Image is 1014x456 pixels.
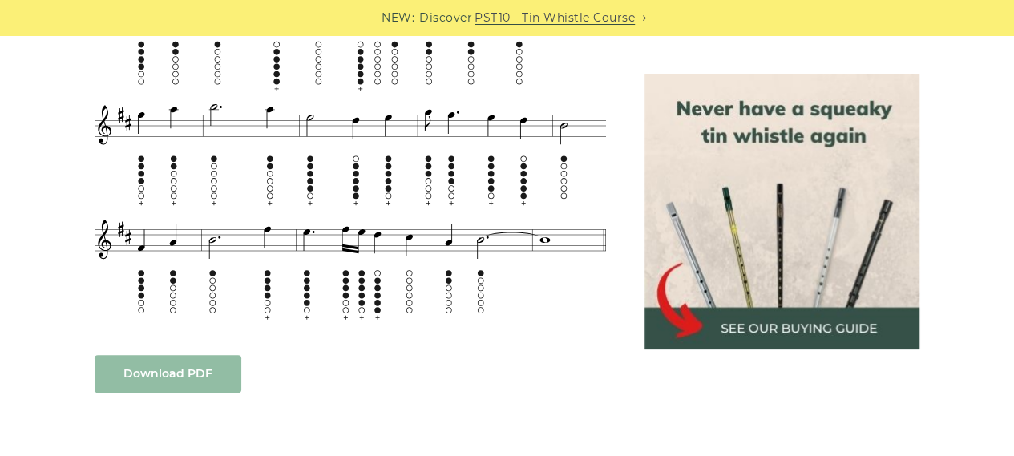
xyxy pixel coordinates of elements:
[419,9,472,27] span: Discover
[644,74,920,349] img: tin whistle buying guide
[95,355,241,393] a: Download PDF
[475,9,635,27] a: PST10 - Tin Whistle Course
[382,9,414,27] span: NEW:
